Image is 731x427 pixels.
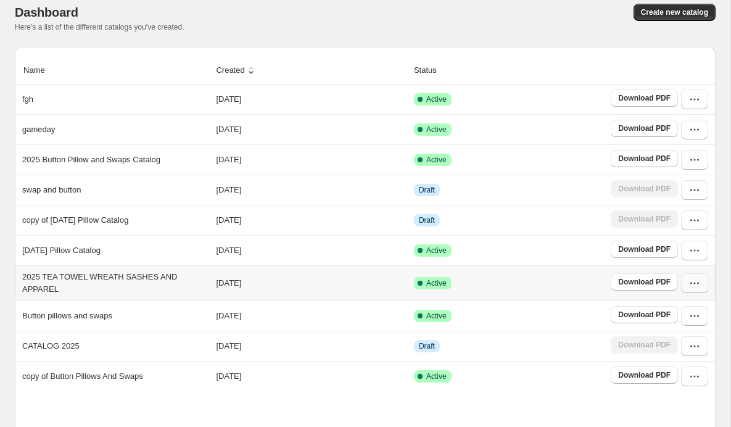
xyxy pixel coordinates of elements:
span: Active [426,311,447,321]
span: Download PDF [618,370,671,380]
span: Active [426,371,447,381]
span: Active [426,125,447,135]
span: Draft [419,215,435,225]
a: Download PDF [611,150,678,167]
a: Download PDF [611,367,678,384]
a: Download PDF [611,120,678,137]
p: swap and button [22,184,81,196]
p: Button pillows and swaps [22,310,112,322]
td: [DATE] [212,361,410,391]
button: Name [22,59,59,82]
span: Draft [419,185,435,195]
span: Download PDF [618,244,671,254]
td: [DATE] [212,331,410,361]
span: Active [426,246,447,255]
p: CATALOG 2025 [22,340,80,352]
span: Draft [419,341,435,351]
p: 2025 TEA TOWEL WREATH SASHES AND APPAREL [22,271,213,296]
span: Download PDF [618,277,671,287]
a: Download PDF [611,241,678,258]
span: Here's a list of the different catalogs you've created. [15,23,184,31]
td: [DATE] [212,265,410,301]
p: 2025 Button Pillow and Swaps Catalog [22,154,160,166]
td: [DATE] [212,175,410,205]
span: Download PDF [618,154,671,164]
span: Active [426,94,447,104]
p: copy of Button Pillows And Swaps [22,370,143,383]
td: [DATE] [212,301,410,331]
button: Created [214,59,258,82]
td: [DATE] [212,144,410,175]
span: Active [426,155,447,165]
td: [DATE] [212,205,410,235]
p: copy of [DATE] Pillow Catalog [22,214,128,226]
span: Download PDF [618,123,671,133]
a: Download PDF [611,273,678,291]
button: Create new catalog [634,4,716,21]
a: Download PDF [611,306,678,323]
p: [DATE] Pillow Catalog [22,244,101,257]
span: Dashboard [15,6,78,19]
a: Download PDF [611,89,678,107]
span: Download PDF [618,93,671,103]
td: [DATE] [212,114,410,144]
td: [DATE] [212,235,410,265]
span: Download PDF [618,310,671,320]
p: fgh [22,93,33,106]
p: gameday [22,123,55,136]
td: [DATE] [212,85,410,114]
span: Active [426,278,447,288]
button: Status [412,59,451,82]
span: Create new catalog [641,7,708,17]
